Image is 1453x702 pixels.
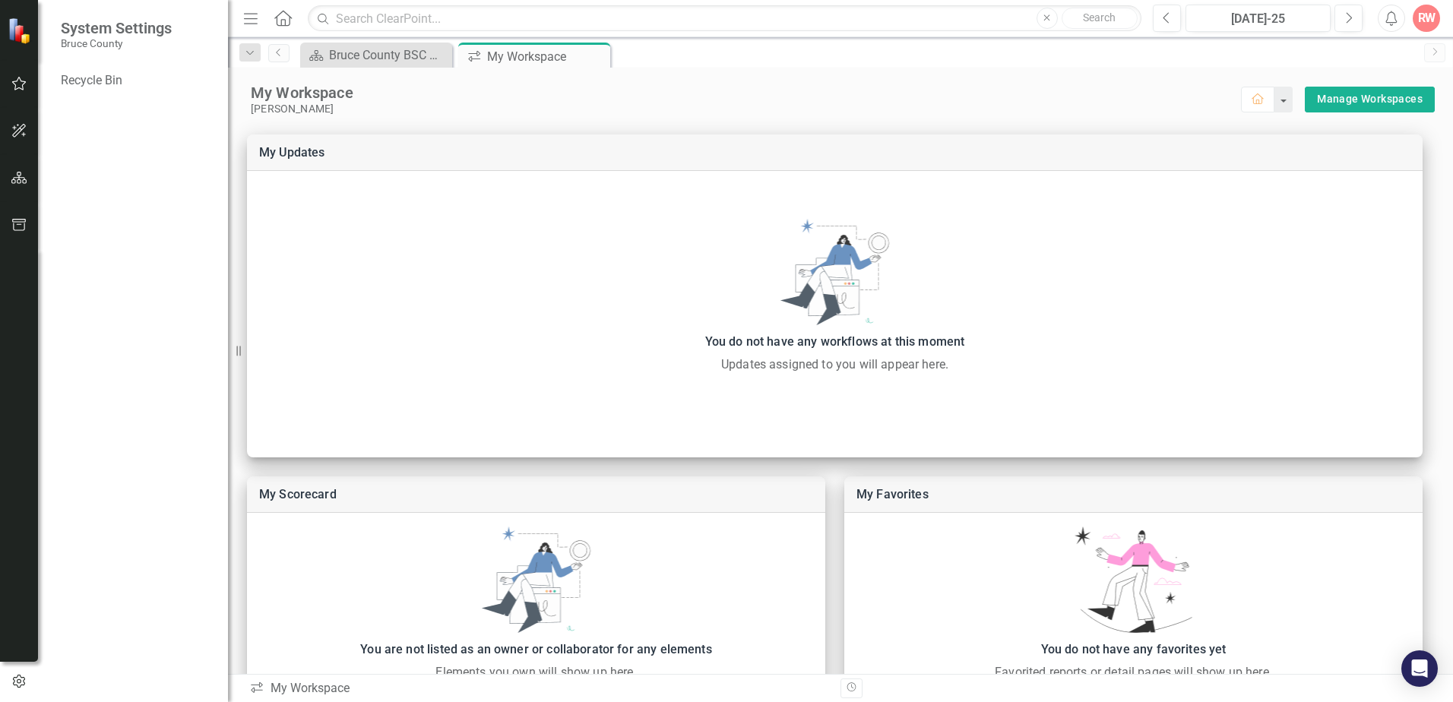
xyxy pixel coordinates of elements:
[1305,87,1435,112] div: split button
[1413,5,1440,32] button: RW
[1062,8,1138,29] button: Search
[61,37,172,49] small: Bruce County
[1317,90,1423,109] a: Manage Workspaces
[304,46,448,65] a: Bruce County BSC Welcome Page
[1083,11,1116,24] span: Search
[1191,10,1325,28] div: [DATE]-25
[259,145,325,160] a: My Updates
[308,5,1141,32] input: Search ClearPoint...
[255,356,1415,374] div: Updates assigned to you will appear here.
[255,663,818,681] div: Elements you own will show up here.
[1186,5,1331,32] button: [DATE]-25
[255,331,1415,353] div: You do not have any workflows at this moment
[251,103,1241,115] div: [PERSON_NAME]
[1401,650,1438,687] div: Open Intercom Messenger
[1305,87,1435,112] button: Manage Workspaces
[329,46,448,65] div: Bruce County BSC Welcome Page
[61,72,213,90] a: Recycle Bin
[856,487,929,501] a: My Favorites
[852,663,1415,681] div: Favorited reports or detail pages will show up here.
[61,19,172,37] span: System Settings
[251,83,1241,103] div: My Workspace
[852,639,1415,660] div: You do not have any favorites yet
[255,639,818,660] div: You are not listed as an owner or collaborator for any elements
[259,487,337,501] a: My Scorecard
[249,680,829,697] div: My Workspace
[487,47,606,66] div: My Workspace
[8,17,35,44] img: ClearPoint Strategy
